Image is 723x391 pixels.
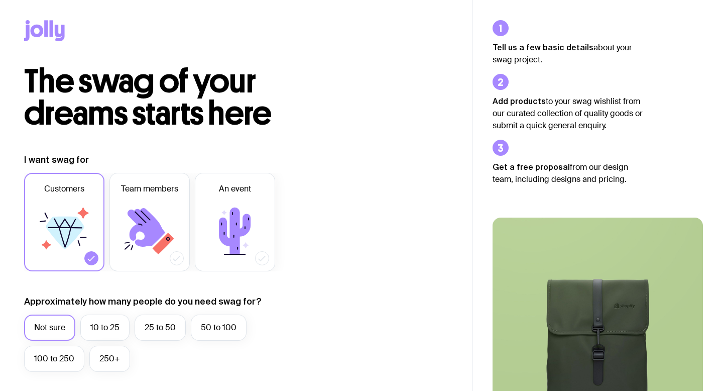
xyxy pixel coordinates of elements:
span: Team members [121,183,178,195]
label: Approximately how many people do you need swag for? [24,296,262,308]
span: An event [219,183,251,195]
p: about your swag project. [493,41,643,66]
label: 10 to 25 [80,315,130,341]
p: to your swag wishlist from our curated collection of quality goods or submit a quick general enqu... [493,95,643,132]
label: Not sure [24,315,75,341]
strong: Add products [493,96,546,106]
label: 50 to 100 [191,315,247,341]
span: The swag of your dreams starts here [24,61,272,133]
label: 25 to 50 [135,315,186,341]
p: from our design team, including designs and pricing. [493,161,643,185]
strong: Tell us a few basic details [493,43,593,52]
strong: Get a free proposal [493,162,570,171]
label: 250+ [89,346,130,372]
span: Customers [44,183,84,195]
label: 100 to 250 [24,346,84,372]
label: I want swag for [24,154,89,166]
